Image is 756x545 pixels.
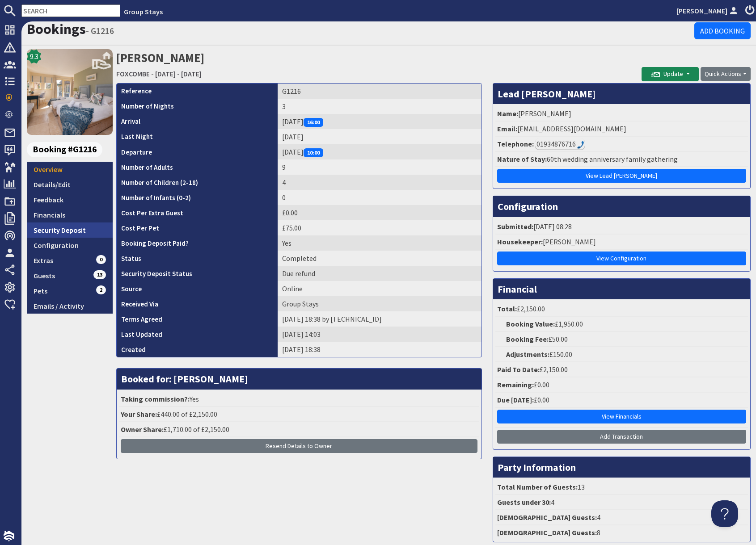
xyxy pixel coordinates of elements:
li: £440.00 of £2,150.00 [119,407,479,422]
td: £0.00 [278,205,481,220]
a: Pets2 [27,283,113,298]
td: 3 [278,99,481,114]
th: Number of Adults [117,159,278,175]
a: FOXCOMBE's icon9.3 [27,49,113,135]
li: [EMAIL_ADDRESS][DOMAIN_NAME] [495,122,748,137]
span: 16:00 [304,118,323,127]
input: SEARCH [21,4,120,17]
span: 13 [93,270,106,279]
a: Add Booking [694,22,751,39]
a: Overview [27,162,113,177]
li: £0.00 [495,377,748,393]
h2: [PERSON_NAME] [116,49,642,81]
td: G1216 [278,84,481,99]
td: [DATE] [278,129,481,144]
a: Configuration [27,238,113,253]
span: 2 [96,285,106,294]
strong: Guests under 30: [497,498,551,507]
td: Completed [278,251,481,266]
span: 10:00 [304,148,323,157]
li: £1,710.00 of £2,150.00 [119,422,479,437]
th: Security Deposit Status [117,266,278,281]
strong: Email: [497,124,517,133]
th: Number of Nights [117,99,278,114]
a: View Lead [PERSON_NAME] [497,169,746,183]
span: Booking #G1216 [27,142,102,157]
th: Terms Agreed [117,311,278,327]
strong: Total Number of Guests: [497,482,578,491]
th: Last Night [117,129,278,144]
a: Security Deposit [27,222,113,238]
strong: Booking Value: [506,319,555,328]
strong: [DEMOGRAPHIC_DATA] Guests: [497,528,597,537]
a: Feedback [27,192,113,207]
th: Number of Children (2-18) [117,175,278,190]
th: Last Updated [117,327,278,342]
strong: Total: [497,304,517,313]
a: [PERSON_NAME] [676,5,740,16]
span: Update [651,70,683,78]
li: £150.00 [495,347,748,362]
a: Add Transaction [497,430,746,444]
span: 0 [96,255,106,264]
strong: Nature of Stay: [497,155,547,163]
td: 9 [278,159,481,175]
button: Update [642,67,699,81]
th: Received Via [117,296,278,311]
strong: Your Share: [121,410,157,419]
th: Number of Infants (0-2) [117,190,278,205]
li: 60th wedding anniversary family gathering [495,152,748,167]
small: - G1216 [86,25,114,36]
td: Due refund [278,266,481,281]
th: Arrival [117,114,278,129]
th: Cost Per Pet [117,220,278,235]
li: Yes [119,392,479,407]
strong: Submitted: [497,222,533,231]
th: Booking Deposit Paid? [117,235,278,251]
strong: Paid To Date: [497,365,540,374]
img: staytech_i_w-64f4e8e9ee0a9c174fd5317b4b171b261742d2d393467e5bdba4413f4f884c10.svg [4,531,14,541]
a: View Configuration [497,252,746,265]
a: FOXCOMBE [116,69,150,78]
th: Status [117,251,278,266]
strong: Remaining: [497,380,534,389]
a: Bookings [27,20,86,38]
td: [DATE] 18:38 [278,342,481,357]
td: [DATE] [278,144,481,159]
strong: Due [DATE]: [497,395,534,404]
li: [DATE] 08:28 [495,219,748,235]
a: Financials [27,207,113,222]
button: Quick Actions [701,67,751,81]
a: Extras0 [27,253,113,268]
h3: Financial [493,279,750,299]
li: 4 [495,495,748,510]
h3: Booked for: [PERSON_NAME] [117,369,481,389]
strong: Housekeeper: [497,237,543,246]
img: FOXCOMBE's icon [27,49,113,135]
h3: Party Information [493,457,750,478]
a: Booking #G1216 [27,142,109,157]
a: View Financials [497,410,746,423]
span: Resend Details to Owner [266,442,332,450]
td: 4 [278,175,481,190]
td: 0 [278,190,481,205]
td: £75.00 [278,220,481,235]
strong: Telephone: [497,139,534,148]
img: hfpfyWBK5wQHBAGPgDf9c6qAYOxxMAAAAASUVORK5CYII= [577,141,584,149]
li: £50.00 [495,332,748,347]
a: Guests13 [27,268,113,283]
th: Source [117,281,278,296]
li: [PERSON_NAME] [495,235,748,250]
li: 13 [495,480,748,495]
th: Cost Per Extra Guest [117,205,278,220]
li: £1,950.00 [495,317,748,332]
li: £2,150.00 [495,302,748,317]
a: Group Stays [124,7,163,16]
strong: Adjustments: [506,350,549,359]
td: [DATE] [278,114,481,129]
span: 9.3 [30,51,38,62]
strong: Name: [497,109,518,118]
th: Departure [117,144,278,159]
h3: Configuration [493,196,750,217]
th: Reference [117,84,278,99]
